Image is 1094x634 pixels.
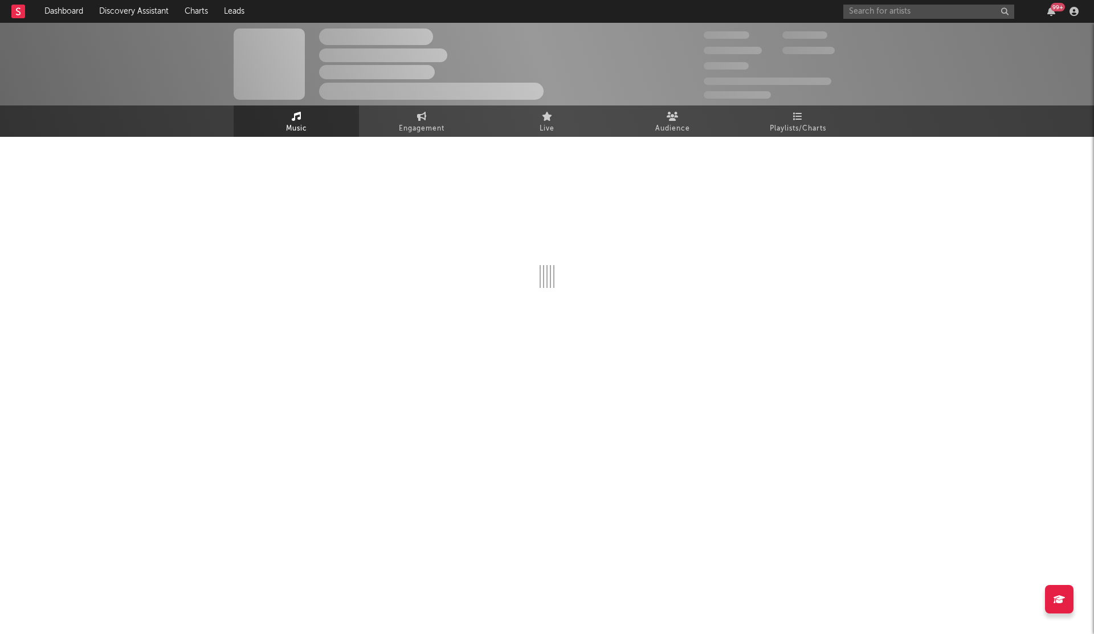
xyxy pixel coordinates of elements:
a: Audience [610,105,735,137]
span: Jump Score: 85.0 [704,91,771,99]
span: 300,000 [704,31,749,39]
span: 1,000,000 [782,47,835,54]
button: 99+ [1047,7,1055,16]
input: Search for artists [843,5,1014,19]
span: 50,000,000 [704,47,762,54]
span: 100,000 [782,31,827,39]
span: 50,000,000 Monthly Listeners [704,78,831,85]
span: Audience [655,122,690,136]
div: 99 + [1051,3,1065,11]
a: Playlists/Charts [735,105,860,137]
span: Music [286,122,307,136]
span: Engagement [399,122,444,136]
span: Playlists/Charts [770,122,826,136]
a: Music [234,105,359,137]
span: 100,000 [704,62,749,70]
span: Live [540,122,554,136]
a: Engagement [359,105,484,137]
a: Live [484,105,610,137]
